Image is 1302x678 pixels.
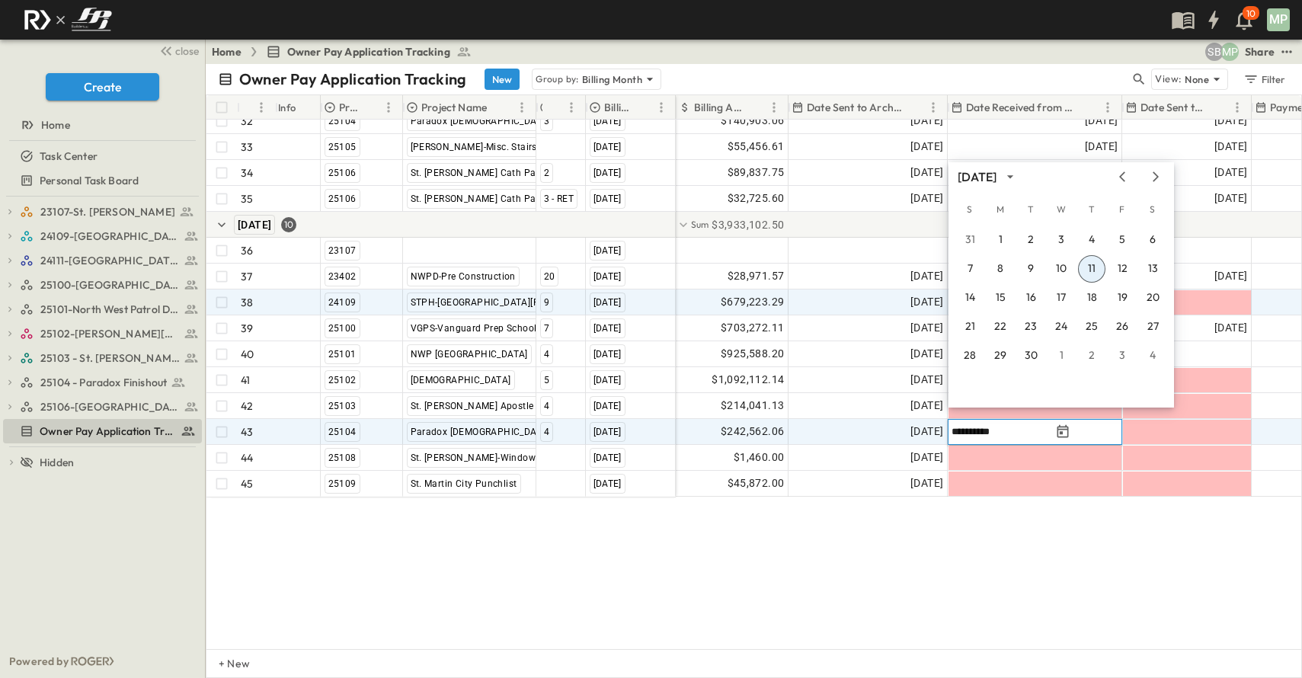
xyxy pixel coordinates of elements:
span: [DATE] [910,345,943,363]
div: Info [275,95,321,120]
span: [DATE] [1214,190,1247,207]
button: 7 [956,255,984,283]
span: $28,971.57 [728,267,785,285]
button: 2 [1078,342,1105,369]
span: 25101-North West Patrol Division [40,302,180,317]
span: [DATE] [910,138,943,155]
button: Sort [1082,99,1099,116]
button: 8 [987,255,1014,283]
button: Previous month [1113,171,1131,183]
span: 23107 [328,245,357,256]
span: [DATE] [910,190,943,207]
span: 25106 [328,168,357,178]
p: Date Sent to Owner [1140,100,1208,115]
p: View: [1155,71,1182,88]
div: 25100-Vanguard Prep Schooltest [3,273,202,297]
button: 17 [1048,284,1075,312]
span: Wednesday [1048,194,1075,225]
span: [DATE] [593,271,622,282]
a: 25103 - St. [PERSON_NAME] Phase 2 [20,347,199,369]
button: 20 [1139,284,1166,312]
span: Hidden [40,455,74,470]
span: [DATE] [593,478,622,489]
button: Sort [907,99,924,116]
span: 24109-St. Teresa of Calcutta Parish Hall [40,229,180,244]
span: Task Center [40,149,98,164]
span: 2 [544,168,549,178]
div: Sterling Barnett (sterling@fpibuilders.com) [1205,43,1224,61]
button: Menu [765,98,783,117]
a: Personal Task Board [3,170,199,191]
span: STPH-[GEOGRAPHIC_DATA][PERSON_NAME] [411,297,604,308]
span: NWPD-Pre Construction [411,271,516,282]
button: 2 [1017,226,1044,254]
div: Info [278,86,296,129]
p: Billing Month [604,100,632,115]
span: [PERSON_NAME]-Misc. Stairs [411,142,537,152]
button: 21 [956,313,984,341]
span: St. Martin City Punchlist [411,478,517,489]
span: 25103 [328,401,357,411]
p: 40 [241,347,254,362]
span: Thursday [1078,194,1105,225]
span: $45,872.00 [728,475,785,492]
p: 42 [241,398,253,414]
p: 32 [241,114,253,129]
span: [DATE] [910,293,943,311]
span: St. [PERSON_NAME] Cath Parking Lot [411,193,575,204]
button: 1 [1048,342,1075,369]
button: 23 [1017,313,1044,341]
p: Group by: [536,72,579,87]
button: Sort [243,99,260,116]
span: [DATE] [593,142,622,152]
span: [DATE] [1085,138,1118,155]
span: [DATE] [910,164,943,181]
button: Filter [1237,69,1290,90]
div: MP [1267,8,1290,31]
span: Owner Pay Application Tracking [287,44,450,59]
span: [DATE] [593,401,622,411]
span: [DATE] [593,193,622,204]
span: Personal Task Board [40,173,139,188]
p: Date Sent to Architect [807,100,904,115]
span: $679,223.29 [721,293,784,311]
span: 25102-Christ The Redeemer Anglican Church [40,326,180,341]
span: $1,460.00 [734,449,785,466]
span: $55,456.61 [728,138,785,155]
span: [DATE] [1214,112,1247,130]
button: close [153,40,202,61]
button: test [1278,43,1296,61]
button: Next month [1147,171,1165,183]
button: Menu [1228,98,1246,117]
span: [DATE] [910,397,943,414]
span: $89,837.75 [728,164,785,181]
button: 22 [987,313,1014,341]
button: Menu [652,98,670,117]
span: $140,903.06 [721,112,784,130]
span: [DATE] [593,375,622,385]
button: 4 [1139,342,1166,369]
p: Billing Amount [694,100,745,115]
span: [DATE] [593,168,622,178]
button: Menu [562,98,581,117]
button: 24 [1048,313,1075,341]
button: 26 [1108,313,1136,341]
span: [DATE] [593,323,622,334]
p: 43 [241,424,253,440]
span: 23107-St. [PERSON_NAME] [40,204,175,219]
span: 25101 [328,349,357,360]
button: MP [1265,7,1291,33]
span: 4 [544,427,549,437]
button: Sort [490,99,507,116]
span: Friday [1108,194,1136,225]
p: Owner Pay Application Tracking [239,69,466,90]
button: 6 [1139,226,1166,254]
span: 24111-[GEOGRAPHIC_DATA] [40,253,180,268]
span: $32,725.60 [728,190,785,207]
p: 36 [241,243,253,258]
a: 25100-Vanguard Prep School [20,274,199,296]
span: 9 [544,297,549,308]
span: [DATE] [1214,164,1247,181]
span: [DATE] [593,427,622,437]
span: Saturday [1139,194,1166,225]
